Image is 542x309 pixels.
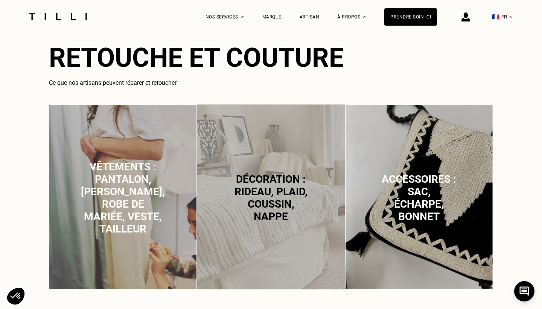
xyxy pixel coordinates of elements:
img: Menu déroulant à propos [363,16,366,18]
img: Menu déroulant [241,16,244,18]
img: Vêtements : pantalon, jean, robe de mariée, veste, tailleur [49,104,197,289]
img: Logo du service de couturière Tilli [26,13,90,20]
a: Artisan [300,14,320,20]
img: icône connexion [461,12,470,21]
h3: Ce que nos artisans peuvent réparer et retoucher [49,79,493,86]
span: Décoration : rideau, plaid, coussin, nappe [234,173,308,223]
span: 🇫🇷 [492,13,499,20]
img: menu déroulant [509,16,512,18]
h2: Retouche et couture [49,42,493,73]
img: Accessoires : sac, écharpe, bonnet [345,104,493,289]
span: Vêtements : pantalon, [PERSON_NAME], robe de mariée, veste, tailleur [81,161,165,235]
span: Accessoires : sac, écharpe, bonnet [382,173,456,223]
a: Prendre soin ici [384,8,437,26]
a: Marque [262,14,282,20]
